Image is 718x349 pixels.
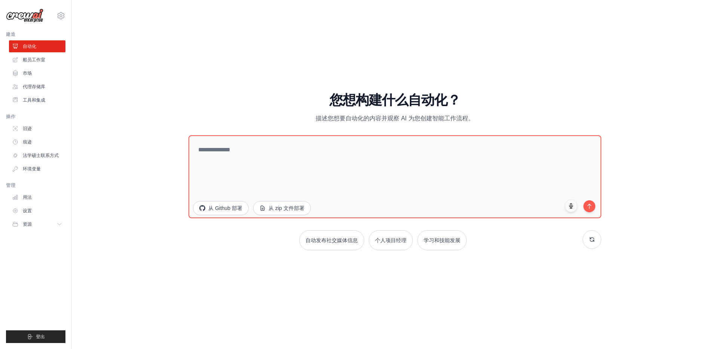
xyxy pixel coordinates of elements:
[6,114,15,119] font: 操作
[6,32,15,37] font: 建造
[9,163,65,175] a: 环境变量
[23,166,41,172] font: 环境变量
[36,334,45,339] font: 登出
[23,208,32,213] font: 设置
[9,67,65,79] a: 市场
[424,237,460,243] font: 学习和技能发展
[9,218,65,230] button: 资源
[6,9,43,23] img: 标识
[299,230,364,250] button: 自动发布社交媒体信息
[23,44,36,49] font: 自动化
[23,126,32,131] font: 旧迹
[9,94,65,106] a: 工具和集成
[329,92,460,108] font: 您想构建什么自动化？
[23,71,32,76] font: 市场
[23,98,45,103] font: 工具和集成
[9,191,65,203] a: 用法
[9,81,65,93] a: 代理存储库
[208,205,242,211] font: 从 Github 部署
[23,153,59,158] font: 法学硕士联系方式
[23,222,32,227] font: 资源
[417,230,467,250] button: 学习和技能发展
[23,84,45,89] font: 代理存储库
[23,195,32,200] font: 用法
[23,57,45,62] font: 船员工作室
[9,205,65,217] a: 设置
[369,230,413,250] button: 个人项目经理
[193,201,249,215] button: 从 Github 部署
[6,183,15,188] font: 管理
[9,54,65,66] a: 船员工作室
[23,139,32,145] font: 痕迹
[269,205,304,211] font: 从 zip 文件部署
[306,237,358,243] font: 自动发布社交媒体信息
[253,201,311,215] button: 从 zip 文件部署
[316,115,474,121] font: 描述您想要自动化的内容并观察 AI 为您创建智能工作流程。
[9,136,65,148] a: 痕迹
[375,237,406,243] font: 个人项目经理
[9,123,65,135] a: 旧迹
[9,149,65,161] a: 法学硕士联系方式
[9,40,65,52] a: 自动化
[6,330,65,343] button: 登出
